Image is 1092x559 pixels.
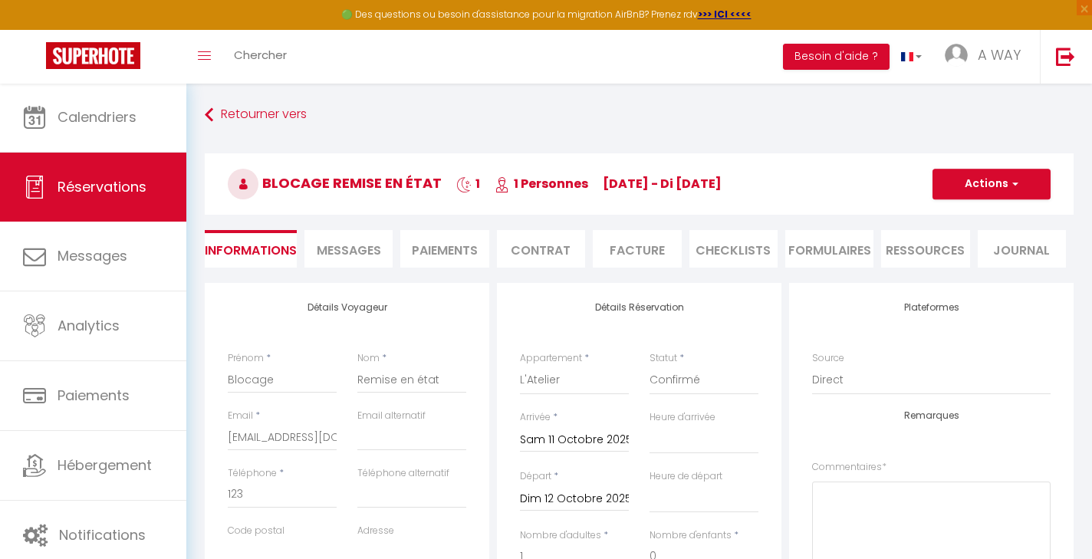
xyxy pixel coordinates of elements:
[650,410,715,425] label: Heure d'arrivée
[46,42,140,69] img: Super Booking
[812,302,1051,313] h4: Plateformes
[785,230,873,268] li: FORMULAIRES
[698,8,752,21] a: >>> ICI <<<<
[400,230,488,268] li: Paiements
[234,47,287,63] span: Chercher
[593,230,681,268] li: Facture
[520,469,551,484] label: Départ
[228,302,466,313] h4: Détails Voyageur
[603,175,722,192] span: [DATE] - di [DATE]
[1056,47,1075,66] img: logout
[812,410,1051,421] h4: Remarques
[650,528,732,543] label: Nombre d'enfants
[978,45,1021,64] span: A WAY
[205,101,1074,129] a: Retourner vers
[58,177,146,196] span: Réservations
[228,351,264,366] label: Prénom
[58,316,120,335] span: Analytics
[228,173,442,192] span: Blocage Remise en état
[357,351,380,366] label: Nom
[228,524,285,538] label: Code postal
[812,460,886,475] label: Commentaires
[932,169,1051,199] button: Actions
[881,230,969,268] li: Ressources
[650,469,722,484] label: Heure de départ
[222,30,298,84] a: Chercher
[945,44,968,67] img: ...
[59,525,146,544] span: Notifications
[495,175,588,192] span: 1 Personnes
[357,466,449,481] label: Téléphone alternatif
[812,351,844,366] label: Source
[978,230,1066,268] li: Journal
[520,528,601,543] label: Nombre d'adultes
[456,175,480,192] span: 1
[520,302,758,313] h4: Détails Réservation
[357,409,426,423] label: Email alternatif
[520,410,551,425] label: Arrivée
[497,230,585,268] li: Contrat
[933,30,1040,84] a: ... A WAY
[357,524,394,538] label: Adresse
[228,409,253,423] label: Email
[58,455,152,475] span: Hébergement
[317,242,381,259] span: Messages
[650,351,677,366] label: Statut
[58,246,127,265] span: Messages
[58,107,136,127] span: Calendriers
[520,351,582,366] label: Appartement
[58,386,130,405] span: Paiements
[783,44,890,70] button: Besoin d'aide ?
[689,230,778,268] li: CHECKLISTS
[228,466,277,481] label: Téléphone
[205,230,297,268] li: Informations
